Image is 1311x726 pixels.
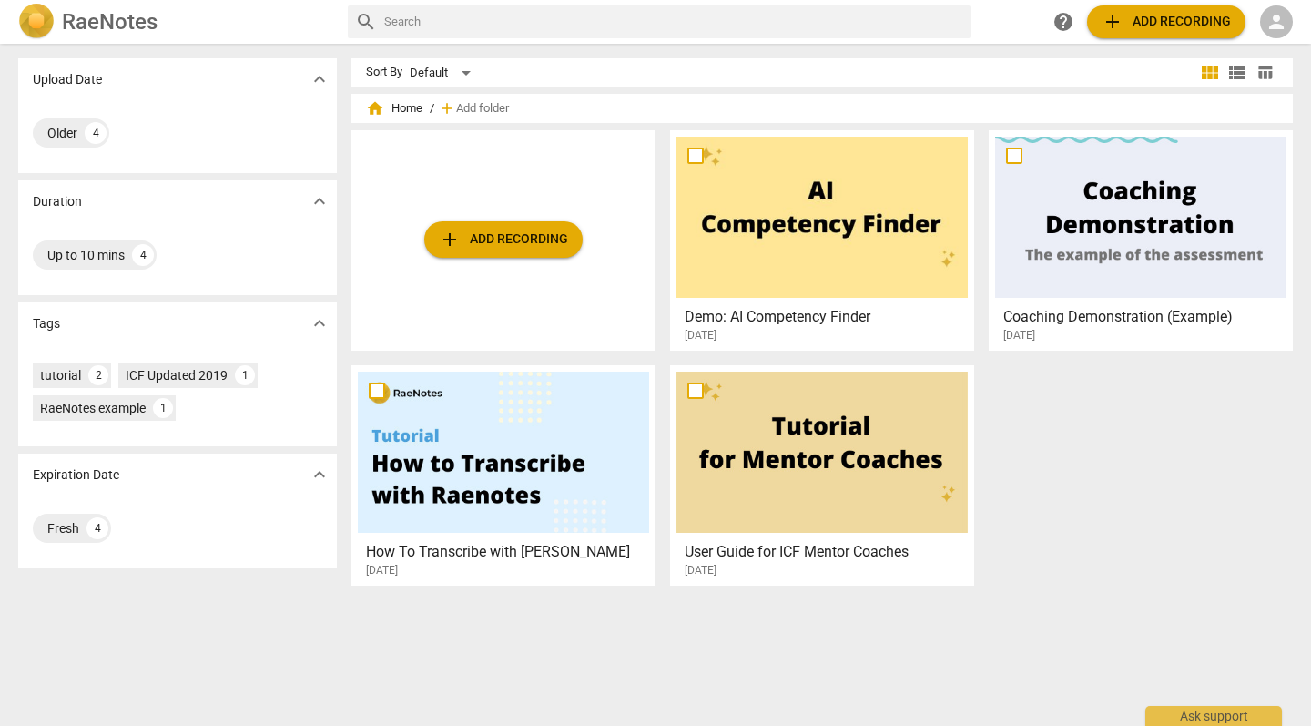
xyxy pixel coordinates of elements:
[366,66,402,79] div: Sort By
[1052,11,1074,33] span: help
[1102,11,1123,33] span: add
[685,328,716,343] span: [DATE]
[1102,11,1231,33] span: Add recording
[685,563,716,578] span: [DATE]
[47,246,125,264] div: Up to 10 mins
[47,519,79,537] div: Fresh
[1087,5,1245,38] button: Upload
[366,563,398,578] span: [DATE]
[88,365,108,385] div: 2
[33,70,102,89] p: Upload Date
[1199,62,1221,84] span: view_module
[366,541,651,563] h3: How To Transcribe with RaeNotes
[424,221,583,258] button: Upload
[40,366,81,384] div: tutorial
[1003,328,1035,343] span: [DATE]
[1226,62,1248,84] span: view_list
[33,314,60,333] p: Tags
[366,99,422,118] span: Home
[1003,306,1288,328] h3: Coaching Demonstration (Example)
[33,192,82,211] p: Duration
[358,372,649,578] a: How To Transcribe with [PERSON_NAME][DATE]
[995,137,1286,343] a: Coaching Demonstration (Example)[DATE]
[1224,59,1251,87] button: List view
[309,68,330,90] span: expand_more
[1256,64,1274,81] span: table_chart
[1196,59,1224,87] button: Tile view
[676,137,968,343] a: Demo: AI Competency Finder[DATE]
[153,398,173,418] div: 1
[306,188,333,215] button: Show more
[1047,5,1080,38] a: Help
[366,99,384,118] span: home
[439,229,568,251] span: Add recording
[309,464,330,486] span: expand_more
[1265,11,1287,33] span: person
[355,11,377,33] span: search
[47,124,77,142] div: Older
[40,399,146,417] div: RaeNotes example
[456,102,509,116] span: Add folder
[306,66,333,93] button: Show more
[430,102,434,116] span: /
[384,7,963,36] input: Search
[86,517,108,539] div: 4
[235,365,255,385] div: 1
[438,99,456,118] span: add
[1145,706,1282,726] div: Ask support
[439,229,461,251] span: add
[685,306,970,328] h3: Demo: AI Competency Finder
[309,190,330,212] span: expand_more
[18,4,333,40] a: LogoRaeNotes
[306,310,333,337] button: Show more
[126,366,228,384] div: ICF Updated 2019
[410,58,477,87] div: Default
[676,372,968,578] a: User Guide for ICF Mentor Coaches[DATE]
[85,122,107,144] div: 4
[62,9,158,35] h2: RaeNotes
[132,244,154,266] div: 4
[1251,59,1278,87] button: Table view
[306,461,333,488] button: Show more
[33,465,119,485] p: Expiration Date
[309,312,330,334] span: expand_more
[18,4,55,40] img: Logo
[685,541,970,563] h3: User Guide for ICF Mentor Coaches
